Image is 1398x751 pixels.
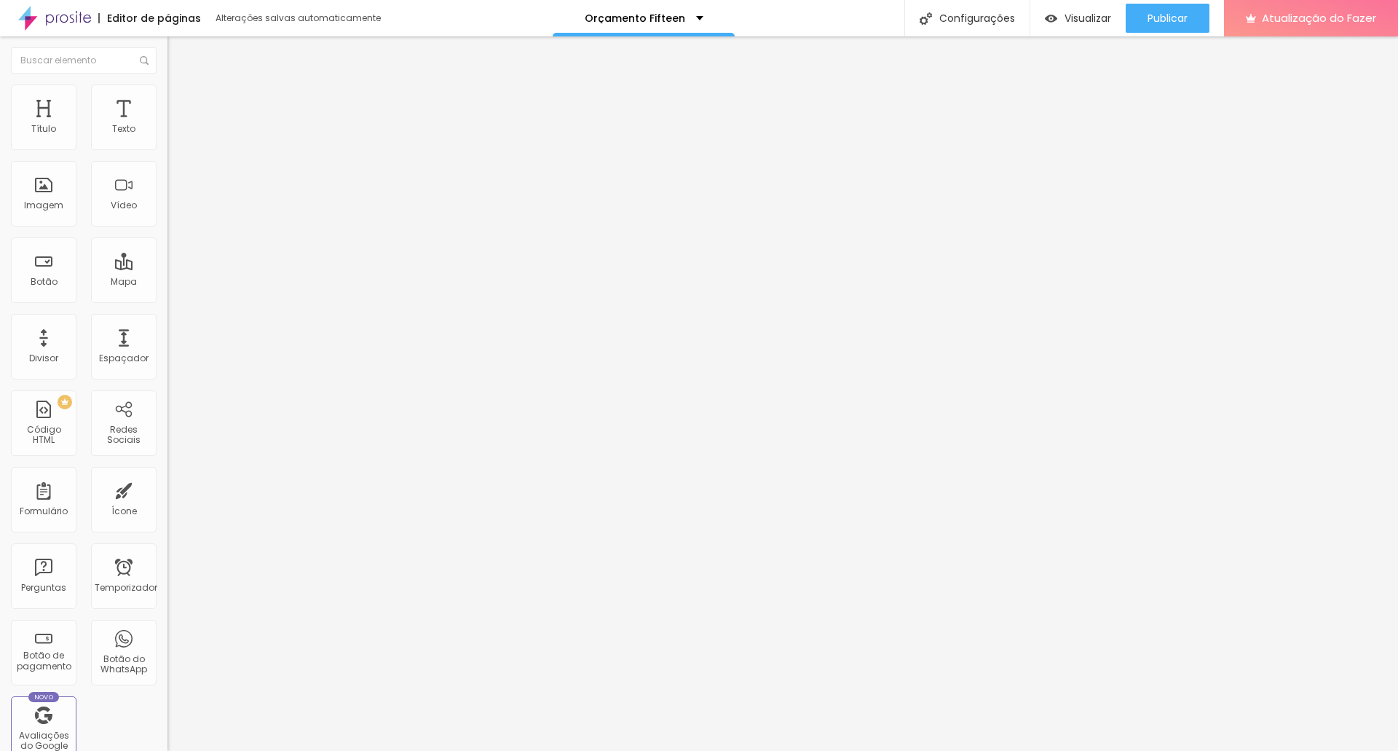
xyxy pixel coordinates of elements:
[216,12,381,24] font: Alterações salvas automaticamente
[1262,10,1376,25] font: Atualização do Fazer
[167,36,1398,751] iframe: Editor
[34,693,54,701] font: Novo
[29,352,58,364] font: Divisor
[99,352,149,364] font: Espaçador
[27,423,61,446] font: Código HTML
[920,12,932,25] img: Ícone
[112,122,135,135] font: Texto
[140,56,149,65] img: Ícone
[111,275,137,288] font: Mapa
[20,505,68,517] font: Formulário
[107,423,141,446] font: Redes Sociais
[95,581,157,594] font: Temporizador
[31,122,56,135] font: Título
[1126,4,1209,33] button: Publicar
[1065,11,1111,25] font: Visualizar
[111,505,137,517] font: Ícone
[11,47,157,74] input: Buscar elemento
[1148,11,1188,25] font: Publicar
[107,11,201,25] font: Editor de páginas
[939,11,1015,25] font: Configurações
[21,581,66,594] font: Perguntas
[1045,12,1057,25] img: view-1.svg
[24,199,63,211] font: Imagem
[17,649,71,672] font: Botão de pagamento
[31,275,58,288] font: Botão
[1030,4,1126,33] button: Visualizar
[585,11,685,25] font: Orçamento Fifteen
[100,653,147,675] font: Botão do WhatsApp
[111,199,137,211] font: Vídeo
